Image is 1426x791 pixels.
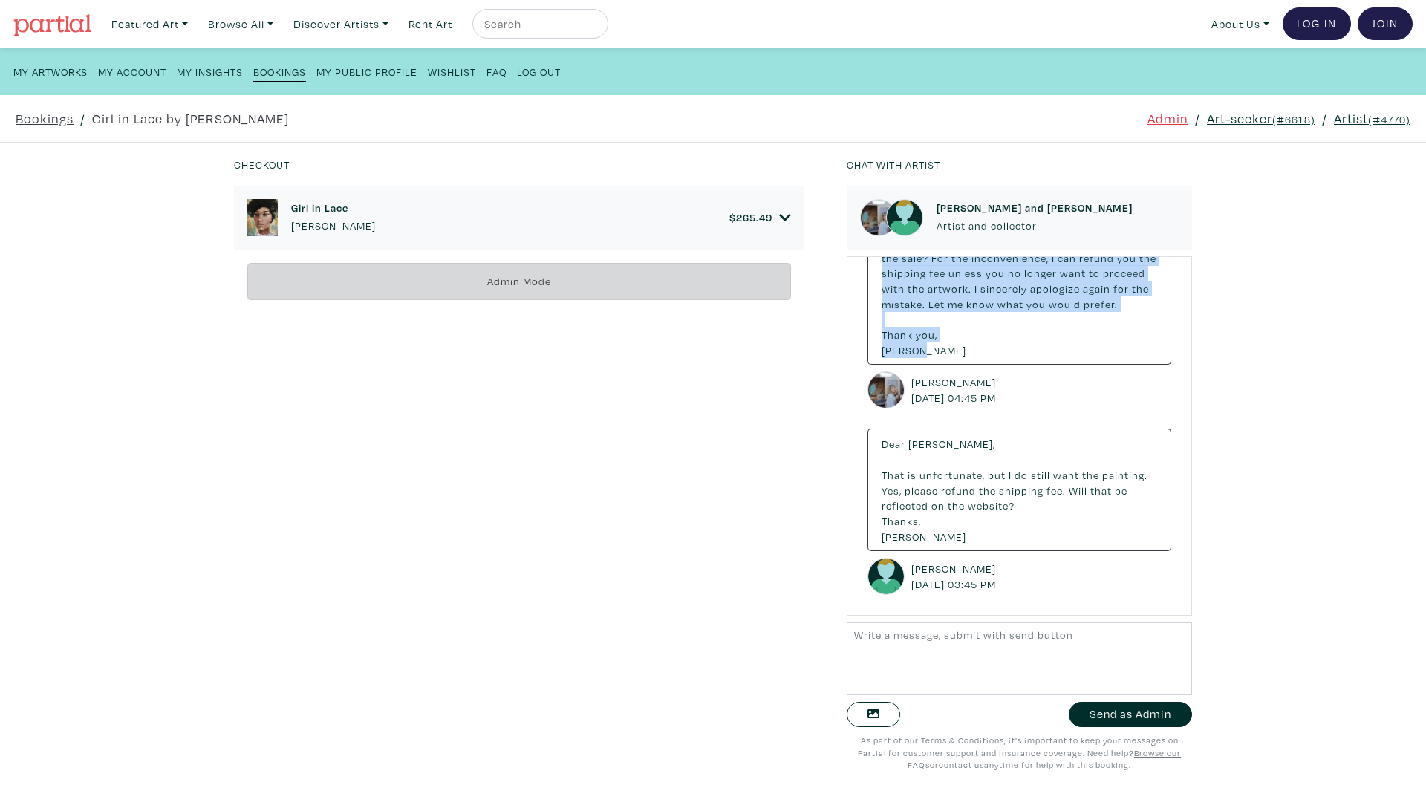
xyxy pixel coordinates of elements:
[1079,251,1114,265] span: refund
[98,65,166,79] small: My Account
[988,468,1006,482] span: but
[931,498,945,512] span: on
[13,65,88,79] small: My Artworks
[882,514,921,528] span: Thanks,
[316,65,417,79] small: My Public Profile
[1139,251,1156,265] span: the
[1069,702,1192,728] button: Send as Admin
[486,61,507,81] a: FAQ
[1009,468,1012,482] span: I
[1195,108,1200,128] span: /
[997,297,1023,311] span: what
[736,210,772,224] span: 265.49
[1046,484,1066,498] span: fee.
[1084,297,1118,311] span: prefer.
[1069,484,1087,498] span: Will
[1283,7,1351,40] a: Log In
[882,266,926,280] span: shipping
[905,484,938,498] span: please
[867,558,905,595] img: avatar.png
[402,9,459,39] a: Rent Art
[1205,9,1276,39] a: About Us
[291,201,376,214] h6: Girl in Lace
[980,281,1027,296] span: sincerely
[1132,281,1149,296] span: the
[247,263,791,301] div: Admin Mode
[1334,108,1410,128] a: Artist(#4770)
[1322,108,1327,128] span: /
[882,498,928,512] span: reflected
[928,297,945,311] span: Let
[1090,484,1112,498] span: that
[1082,468,1099,482] span: the
[882,328,913,342] span: Thank
[1358,7,1413,40] a: Join
[1058,251,1076,265] span: can
[201,9,280,39] a: Browse All
[1053,468,1079,482] span: want
[1115,484,1127,498] span: be
[999,484,1044,498] span: shipping
[911,374,1000,406] small: [PERSON_NAME] [DATE] 04:45 PM
[253,65,306,79] small: Bookings
[916,328,937,342] span: you,
[428,65,476,79] small: Wishlist
[16,108,74,128] a: Bookings
[1117,251,1136,265] span: you
[1147,108,1188,128] a: Admin
[729,211,791,224] a: $265.49
[1103,266,1145,280] span: proceed
[908,747,1181,771] a: Browse our FAQs
[908,437,995,451] span: [PERSON_NAME],
[931,251,948,265] span: For
[948,498,965,512] span: the
[1272,112,1315,126] small: (#6618)
[928,281,971,296] span: artwork.
[951,251,968,265] span: the
[968,498,1015,512] span: website?
[886,199,923,236] img: avatar.png
[1052,251,1055,265] span: I
[847,157,940,172] small: Chat with artist
[882,437,905,451] span: Dear
[316,61,417,81] a: My Public Profile
[882,343,966,357] span: [PERSON_NAME]
[867,371,905,408] img: phpThumb.php
[986,266,1005,280] span: you
[1089,266,1100,280] span: to
[882,297,925,311] span: mistake.
[939,759,984,770] u: contact us
[177,61,243,81] a: My Insights
[974,281,977,296] span: I
[882,484,902,498] span: Yes,
[902,251,928,265] span: sale?
[1207,108,1315,128] a: Art-seeker(#6618)
[937,201,1133,214] h6: [PERSON_NAME] and [PERSON_NAME]
[517,65,561,79] small: Log Out
[234,157,290,172] small: Checkout
[92,108,289,128] a: Girl in Lace by [PERSON_NAME]
[860,199,897,236] img: phpThumb.php
[948,297,963,311] span: me
[253,61,306,82] a: Bookings
[858,735,1181,770] small: As part of our Terms & Conditions, it's important to keep your messages on Partial for customer s...
[1031,468,1050,482] span: still
[1030,281,1080,296] span: apologize
[1102,468,1147,482] span: painting.
[291,218,376,234] p: [PERSON_NAME]
[729,211,772,224] h6: $
[177,65,243,79] small: My Insights
[971,251,1049,265] span: inconvenience,
[979,484,996,498] span: the
[908,468,917,482] span: is
[937,218,1133,234] p: Artist and collector
[105,9,195,39] a: Featured Art
[1083,281,1110,296] span: again
[1049,297,1081,311] span: would
[966,297,994,311] span: know
[948,266,983,280] span: unless
[287,9,395,39] a: Discover Artists
[1113,281,1129,296] span: for
[98,61,166,81] a: My Account
[1024,266,1057,280] span: longer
